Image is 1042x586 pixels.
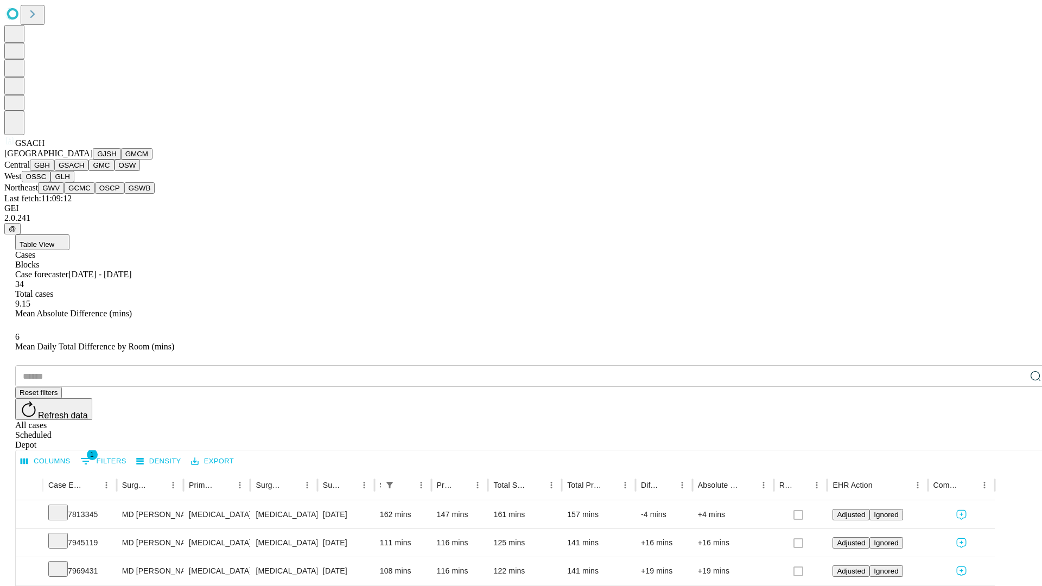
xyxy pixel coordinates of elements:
[741,477,756,493] button: Sort
[437,481,454,489] div: Predicted In Room Duration
[30,160,54,171] button: GBH
[414,477,429,493] button: Menu
[455,477,470,493] button: Sort
[300,477,315,493] button: Menu
[232,477,247,493] button: Menu
[121,148,153,160] button: GMCM
[4,171,22,181] span: West
[567,557,630,585] div: 141 mins
[18,453,73,470] button: Select columns
[188,453,237,470] button: Export
[529,477,544,493] button: Sort
[95,182,124,194] button: OSCP
[15,138,45,148] span: GSACH
[256,481,283,489] div: Surgery Name
[189,557,245,585] div: [MEDICAL_DATA]
[217,477,232,493] button: Sort
[4,160,30,169] span: Central
[874,477,889,493] button: Sort
[833,481,872,489] div: EHR Action
[910,477,925,493] button: Menu
[87,449,98,460] span: 1
[68,270,131,279] span: [DATE] - [DATE]
[4,203,1038,213] div: GEI
[256,557,312,585] div: [MEDICAL_DATA]
[48,529,111,557] div: 7945119
[38,411,88,420] span: Refresh data
[122,481,149,489] div: Surgeon Name
[15,270,68,279] span: Case forecaster
[833,565,869,577] button: Adjusted
[567,529,630,557] div: 141 mins
[256,501,312,528] div: [MEDICAL_DATA] REPAIR [MEDICAL_DATA] INITIAL
[837,539,865,547] span: Adjusted
[779,481,793,489] div: Resolved in EHR
[869,509,903,520] button: Ignored
[698,557,768,585] div: +19 mins
[493,529,556,557] div: 125 mins
[380,557,426,585] div: 108 mins
[833,509,869,520] button: Adjusted
[698,481,740,489] div: Absolute Difference
[323,557,369,585] div: [DATE]
[341,477,357,493] button: Sort
[398,477,414,493] button: Sort
[323,501,369,528] div: [DATE]
[256,529,312,557] div: [MEDICAL_DATA]
[189,481,216,489] div: Primary Service
[756,477,771,493] button: Menu
[382,477,397,493] button: Show filters
[21,562,37,581] button: Expand
[50,171,74,182] button: GLH
[675,477,690,493] button: Menu
[48,481,82,489] div: Case Epic Id
[189,529,245,557] div: [MEDICAL_DATA]
[15,279,24,289] span: 34
[4,223,21,234] button: @
[122,557,178,585] div: MD [PERSON_NAME] [PERSON_NAME]
[189,501,245,528] div: [MEDICAL_DATA]
[84,477,99,493] button: Sort
[20,240,54,249] span: Table View
[15,309,132,318] span: Mean Absolute Difference (mins)
[698,529,768,557] div: +16 mins
[641,529,687,557] div: +16 mins
[962,477,977,493] button: Sort
[64,182,95,194] button: GCMC
[641,557,687,585] div: +19 mins
[9,225,16,233] span: @
[78,453,129,470] button: Show filters
[380,501,426,528] div: 162 mins
[837,567,865,575] span: Adjusted
[641,501,687,528] div: -4 mins
[99,477,114,493] button: Menu
[54,160,88,171] button: GSACH
[323,529,369,557] div: [DATE]
[284,477,300,493] button: Sort
[122,501,178,528] div: MD [PERSON_NAME] [PERSON_NAME]
[21,506,37,525] button: Expand
[134,453,184,470] button: Density
[833,537,869,549] button: Adjusted
[837,511,865,519] span: Adjusted
[874,511,898,519] span: Ignored
[641,481,658,489] div: Difference
[4,183,38,192] span: Northeast
[122,529,178,557] div: MD [PERSON_NAME] [PERSON_NAME]
[48,501,111,528] div: 7813345
[15,234,69,250] button: Table View
[659,477,675,493] button: Sort
[698,501,768,528] div: +4 mins
[88,160,114,171] button: GMC
[437,557,483,585] div: 116 mins
[618,477,633,493] button: Menu
[4,149,93,158] span: [GEOGRAPHIC_DATA]
[15,299,30,308] span: 9.15
[437,529,483,557] div: 116 mins
[4,194,72,203] span: Last fetch: 11:09:12
[470,477,485,493] button: Menu
[602,477,618,493] button: Sort
[22,171,51,182] button: OSSC
[977,477,992,493] button: Menu
[809,477,824,493] button: Menu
